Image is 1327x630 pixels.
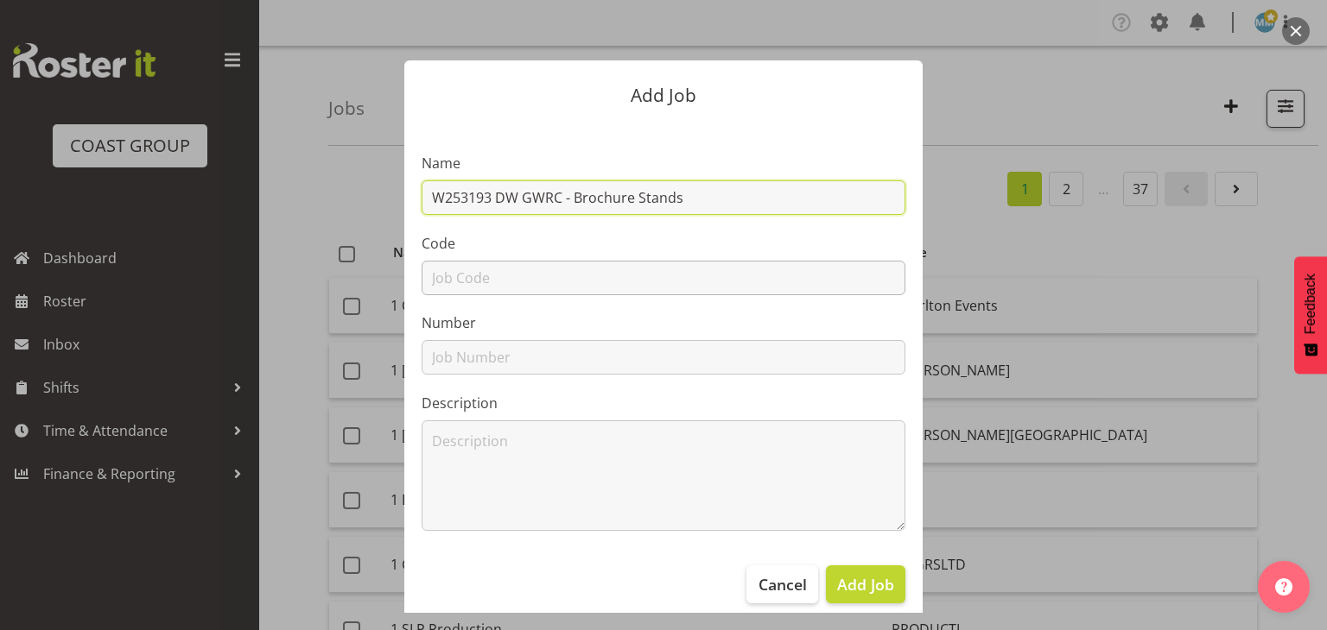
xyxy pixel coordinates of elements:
input: Job Code [422,261,905,295]
label: Code [422,233,905,254]
p: Add Job [422,86,905,104]
input: Job Name [422,180,905,215]
span: Cancel [759,573,807,595]
button: Feedback - Show survey [1294,256,1327,374]
label: Description [422,393,905,413]
span: Feedback [1303,274,1318,334]
span: Add Job [837,573,894,595]
label: Name [422,153,905,173]
label: Number [422,312,905,333]
button: Add Job [826,565,905,603]
input: Job Number [422,340,905,375]
button: Cancel [746,565,817,603]
img: help-xxl-2.png [1275,578,1292,595]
